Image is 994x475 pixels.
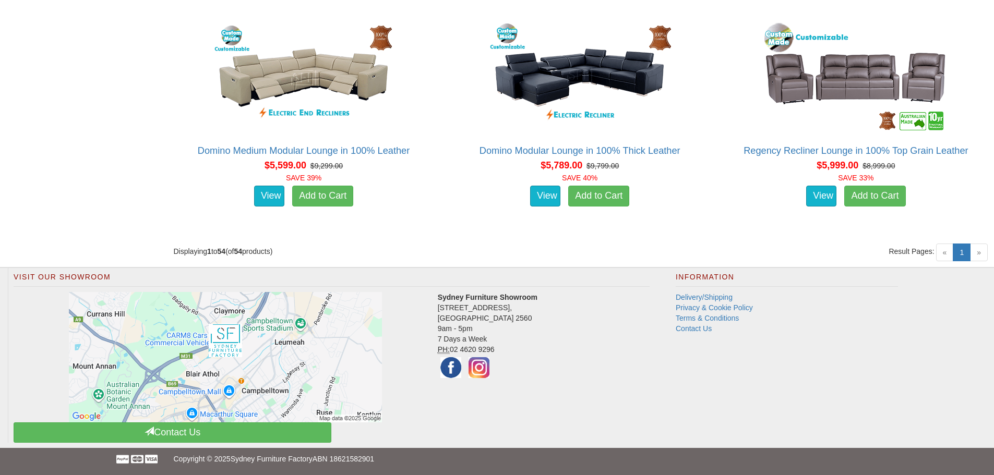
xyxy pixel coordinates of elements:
a: Domino Modular Lounge in 100% Thick Leather [480,145,680,156]
a: Click to activate map [21,292,430,422]
a: Contact Us [676,324,712,333]
a: Sydney Furniture Factory [231,455,313,463]
span: « [936,243,954,261]
img: Domino Medium Modular Lounge in 100% Leather [210,20,398,135]
img: Domino Modular Lounge in 100% Thick Leather [486,20,674,135]
a: Add to Cart [844,186,905,206]
span: » [970,243,988,261]
a: Delivery/Shipping [676,293,733,301]
a: Regency Recliner Lounge in 100% Top Grain Leather [744,145,968,156]
a: 1 [953,243,971,261]
span: $5,999.00 [817,160,858,170]
img: Regency Recliner Lounge in 100% Top Grain Leather [762,20,950,135]
a: Add to Cart [292,186,353,206]
strong: 54 [234,247,242,255]
a: Terms & Conditions [676,314,739,322]
font: SAVE 40% [562,174,597,182]
strong: Sydney Furniture Showroom [438,293,537,301]
font: SAVE 39% [286,174,321,182]
div: Displaying to (of products) [165,246,580,257]
del: $9,299.00 [310,162,343,170]
h2: Visit Our Showroom [14,273,650,287]
a: Add to Cart [568,186,629,206]
img: Click to activate map [69,292,382,422]
del: $8,999.00 [863,162,895,170]
span: $5,599.00 [265,160,306,170]
p: Copyright © 2025 ABN 18621582901 [173,448,820,470]
a: View [254,186,284,206]
img: Facebook [438,355,464,381]
span: Result Pages: [889,246,934,257]
strong: 1 [207,247,211,255]
a: Contact Us [14,422,331,443]
del: $9,799.00 [586,162,619,170]
strong: 54 [218,247,226,255]
h2: Information [676,273,898,287]
a: View [806,186,836,206]
img: Instagram [466,355,492,381]
a: Privacy & Cookie Policy [676,303,753,312]
a: View [530,186,560,206]
font: SAVE 33% [838,174,873,182]
abbr: Phone [438,345,450,354]
a: Domino Medium Modular Lounge in 100% Leather [198,145,410,156]
span: $5,789.00 [541,160,582,170]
